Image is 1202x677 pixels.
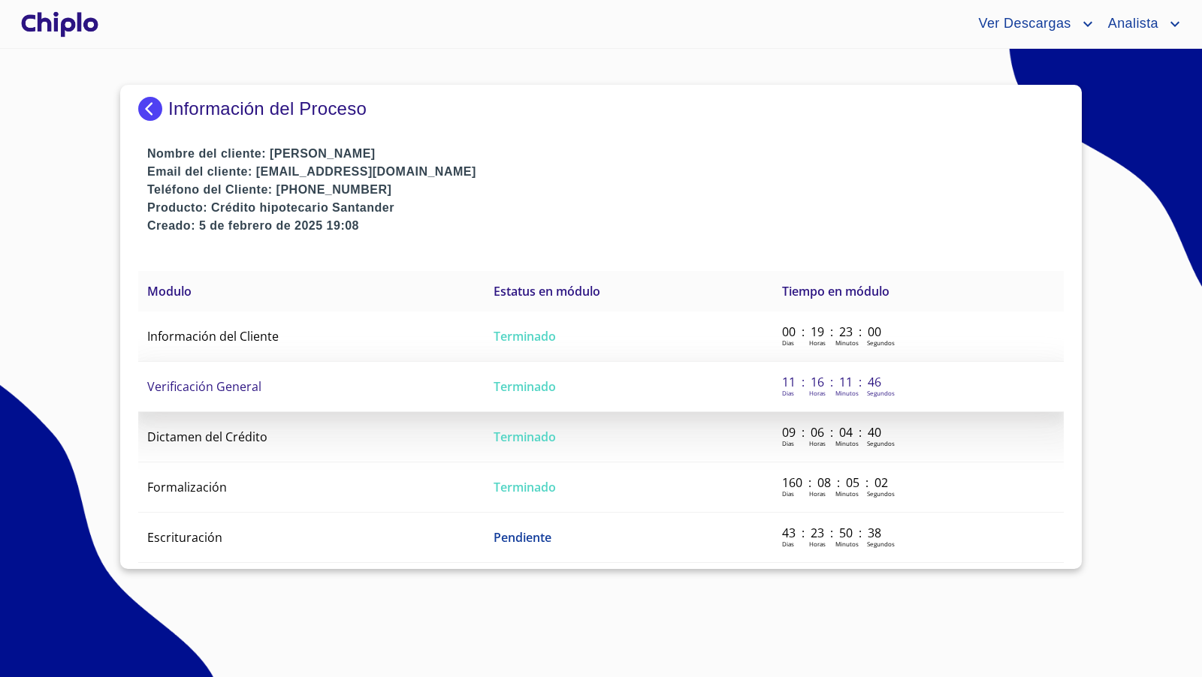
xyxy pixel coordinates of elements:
p: Dias [782,439,794,447]
p: Dias [782,338,794,347]
p: Minutos [835,439,859,447]
p: Dias [782,389,794,397]
span: Dictamen del Crédito [147,429,267,445]
p: Segundos [867,489,895,498]
p: Teléfono del Cliente: [PHONE_NUMBER] [147,181,1064,199]
button: account of current user [967,12,1096,36]
p: Minutos [835,540,859,548]
p: Horas [809,489,826,498]
span: Terminado [494,479,556,495]
span: Terminado [494,429,556,445]
span: Estatus en módulo [494,283,600,299]
p: Dias [782,540,794,548]
p: Minutos [835,489,859,498]
p: 11 : 16 : 11 : 46 [782,374,883,390]
p: Producto: Crédito hipotecario Santander [147,199,1064,217]
p: Segundos [867,338,895,347]
img: Docupass spot blue [138,97,168,121]
span: Ver Descargas [967,12,1078,36]
p: 160 : 08 : 05 : 02 [782,474,883,491]
p: Email del cliente: [EMAIL_ADDRESS][DOMAIN_NAME] [147,163,1064,181]
p: Nombre del cliente: [PERSON_NAME] [147,145,1064,163]
span: Información del Cliente [147,328,279,345]
span: Analista [1097,12,1166,36]
p: Minutos [835,338,859,347]
p: 43 : 23 : 50 : 38 [782,525,883,541]
p: Horas [809,389,826,397]
span: Verificación General [147,378,261,395]
p: Información del Proceso [168,98,367,119]
div: Información del Proceso [138,97,1064,121]
p: Horas [809,439,826,447]
span: Tiempo en módulo [782,283,889,299]
p: 00 : 19 : 23 : 00 [782,323,883,340]
p: Segundos [867,540,895,548]
p: Horas [809,338,826,347]
button: account of current user [1097,12,1184,36]
span: Modulo [147,283,192,299]
p: Horas [809,540,826,548]
p: 09 : 06 : 04 : 40 [782,424,883,441]
span: Terminado [494,328,556,345]
span: Terminado [494,378,556,395]
p: Minutos [835,389,859,397]
p: Segundos [867,389,895,397]
p: Dias [782,489,794,498]
p: Creado: 5 de febrero de 2025 19:08 [147,217,1064,235]
span: Escrituración [147,529,222,546]
span: Formalización [147,479,227,495]
span: Pendiente [494,529,551,546]
p: Segundos [867,439,895,447]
